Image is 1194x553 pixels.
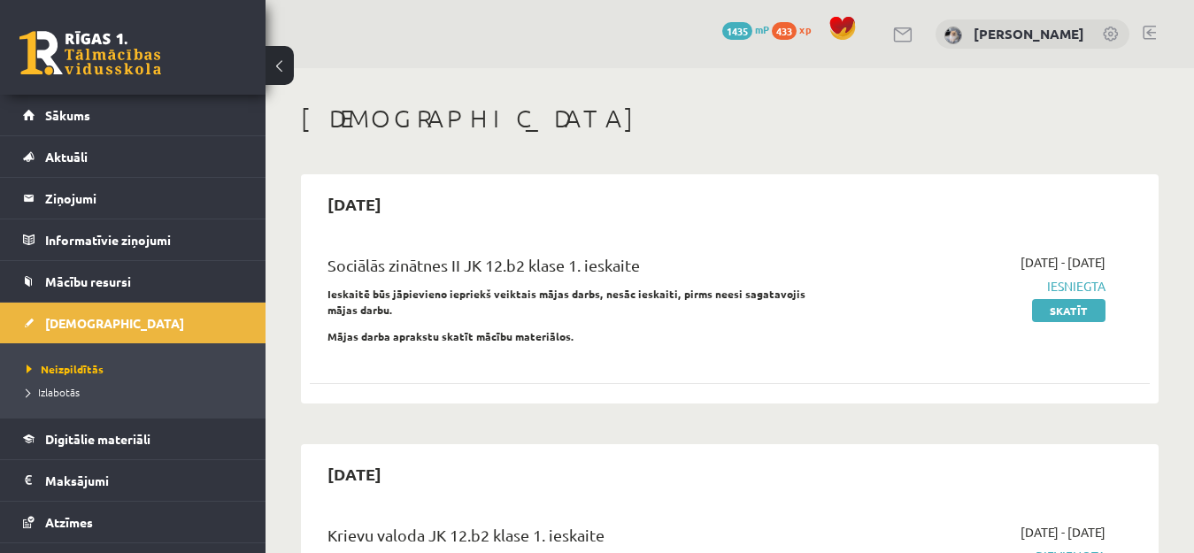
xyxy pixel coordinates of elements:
[45,178,243,219] legend: Ziņojumi
[1021,253,1105,272] span: [DATE] - [DATE]
[45,431,150,447] span: Digitālie materiāli
[45,107,90,123] span: Sākums
[27,361,248,377] a: Neizpildītās
[755,22,769,36] span: mP
[327,329,574,343] strong: Mājas darba aprakstu skatīt mācību materiālos.
[23,219,243,260] a: Informatīvie ziņojumi
[1032,299,1105,322] a: Skatīt
[772,22,820,36] a: 433 xp
[944,27,962,44] img: Emīlija Kajaka
[327,253,837,286] div: Sociālās zinātnes II JK 12.b2 klase 1. ieskaite
[23,502,243,542] a: Atzīmes
[45,460,243,501] legend: Maksājumi
[310,183,399,225] h2: [DATE]
[45,514,93,530] span: Atzīmes
[19,31,161,75] a: Rīgas 1. Tālmācības vidusskola
[23,95,243,135] a: Sākums
[974,25,1084,42] a: [PERSON_NAME]
[722,22,752,40] span: 1435
[799,22,811,36] span: xp
[45,315,184,331] span: [DEMOGRAPHIC_DATA]
[301,104,1159,134] h1: [DEMOGRAPHIC_DATA]
[45,273,131,289] span: Mācību resursi
[864,277,1105,296] span: Iesniegta
[45,149,88,165] span: Aktuāli
[23,178,243,219] a: Ziņojumi
[23,303,243,343] a: [DEMOGRAPHIC_DATA]
[23,261,243,302] a: Mācību resursi
[23,136,243,177] a: Aktuāli
[23,460,243,501] a: Maksājumi
[1021,523,1105,541] span: [DATE] - [DATE]
[722,22,769,36] a: 1435 mP
[27,362,104,376] span: Neizpildītās
[45,219,243,260] legend: Informatīvie ziņojumi
[23,419,243,459] a: Digitālie materiāli
[310,453,399,495] h2: [DATE]
[772,22,797,40] span: 433
[327,287,805,317] strong: Ieskaitē būs jāpievieno iepriekš veiktais mājas darbs, nesāc ieskaiti, pirms neesi sagatavojis mā...
[27,385,80,399] span: Izlabotās
[27,384,248,400] a: Izlabotās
